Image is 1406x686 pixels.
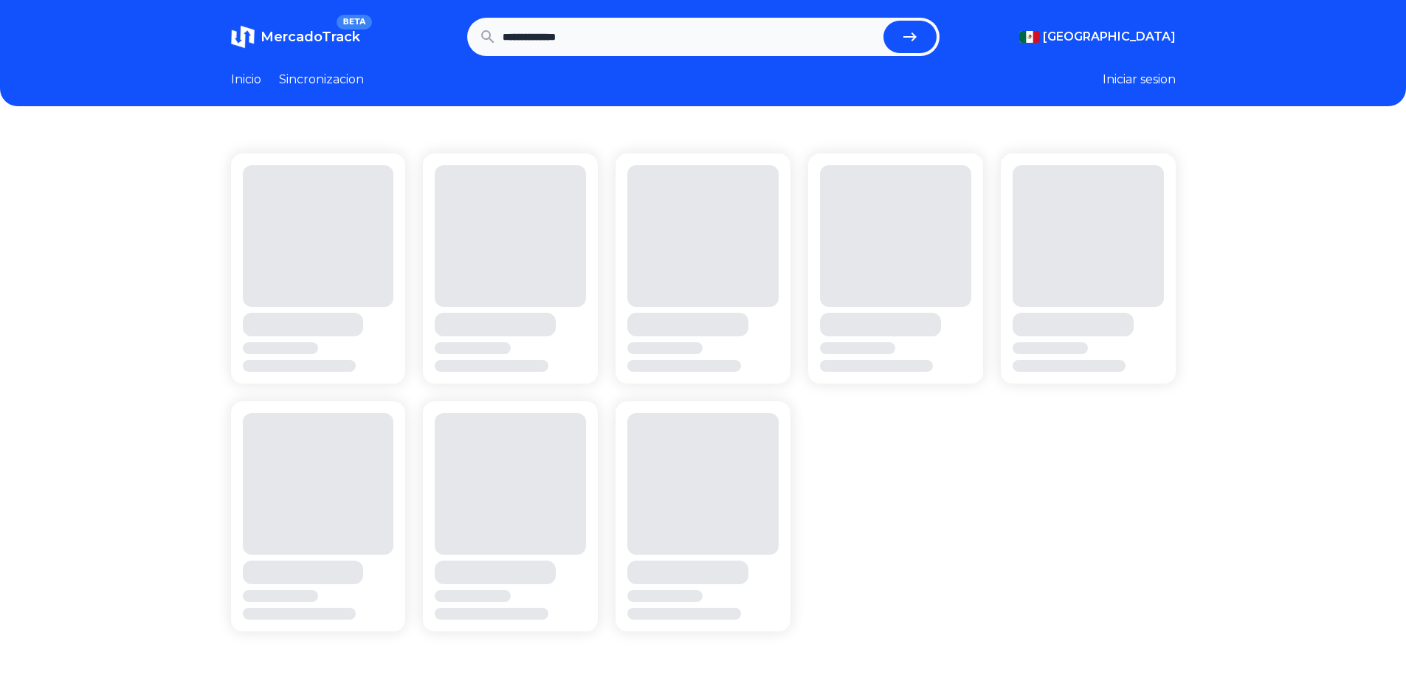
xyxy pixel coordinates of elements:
button: [GEOGRAPHIC_DATA] [1019,28,1176,46]
span: [GEOGRAPHIC_DATA] [1043,28,1176,46]
a: MercadoTrackBETA [231,25,360,49]
button: Iniciar sesion [1103,71,1176,89]
span: BETA [337,15,371,30]
img: Mexico [1019,31,1040,43]
a: Inicio [231,71,261,89]
a: Sincronizacion [279,71,364,89]
span: MercadoTrack [261,29,360,45]
img: MercadoTrack [231,25,255,49]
